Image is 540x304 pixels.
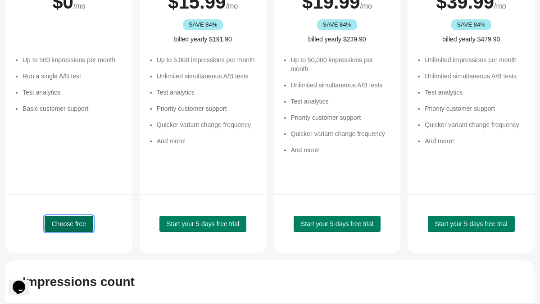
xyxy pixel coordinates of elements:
[23,55,123,64] li: Up to 500 impressions per month
[425,88,526,97] li: Test analytics
[157,55,258,64] li: Up to 5,000 impressions per month
[23,104,123,113] li: Basic customer support
[183,19,223,30] div: SAVE 84%
[425,55,526,64] li: Unlimited impressions per month
[317,19,357,30] div: SAVE 84%
[301,220,373,227] span: Start your 5-days free trial
[45,216,93,232] button: Choose free
[157,120,258,129] li: Quicker variant change frequency
[23,88,123,97] li: Test analytics
[167,220,239,227] span: Start your 5-days free trial
[157,88,258,97] li: Test analytics
[291,97,392,106] li: Test analytics
[73,2,86,10] span: /mo
[417,35,526,44] div: billed yearly $479.90
[294,216,381,232] button: Start your 5-days free trial
[149,35,258,44] div: billed yearly $191.90
[291,145,392,154] li: And more!
[157,136,258,145] li: And more!
[157,104,258,113] li: Priority customer support
[291,55,392,73] li: Up to 50,000 impressions per month
[157,72,258,81] li: Unlimited simultaneous A/B tests
[425,72,526,81] li: Unlimited simultaneous A/B tests
[291,113,392,122] li: Priority customer support
[291,81,392,90] li: Unlimited simultaneous A/B tests
[23,72,123,81] li: Run a single A/B test
[425,104,526,113] li: Priority customer support
[425,120,526,129] li: Quicker variant change frequency
[425,136,526,145] li: And more!
[435,220,508,227] span: Start your 5-days free trial
[451,19,491,30] div: SAVE 84%
[226,2,238,10] span: /mo
[428,216,515,232] button: Start your 5-days free trial
[23,275,135,289] div: Impressions count
[9,268,38,295] iframe: chat widget
[494,2,506,10] span: /mo
[159,216,246,232] button: Start your 5-days free trial
[52,220,86,227] span: Choose free
[360,2,372,10] span: /mo
[291,129,392,138] li: Quicker variant change frequency
[283,35,392,44] div: billed yearly $239.90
